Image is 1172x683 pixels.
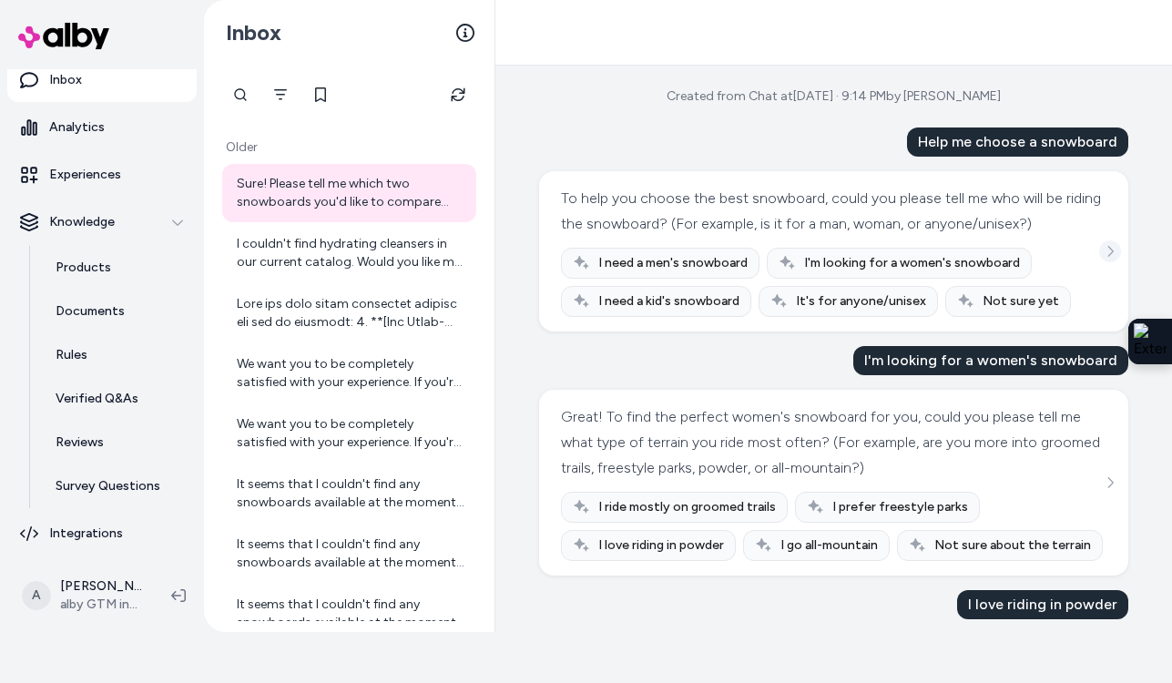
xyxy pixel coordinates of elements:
a: Documents [37,290,197,333]
div: I love riding in powder [957,590,1128,619]
img: Extension Icon [1134,323,1167,360]
a: Integrations [7,512,197,556]
a: Analytics [7,106,197,149]
button: See more [1099,240,1121,262]
p: Analytics [49,118,105,137]
a: Sure! Please tell me which two snowboards you'd like to compare from the list I provided, or if y... [222,164,476,222]
a: Reviews [37,421,197,464]
div: Sure! Please tell me which two snowboards you'd like to compare from the list I provided, or if y... [237,175,465,211]
a: Experiences [7,153,197,197]
a: Lore ips dolo sitam consectet adipisc eli sed do eiusmodt: 4. **[Inc Utlab-etdolore Magnaaliq](en... [222,284,476,342]
h2: Inbox [226,19,281,46]
a: Verified Q&As [37,377,197,421]
a: Inbox [7,58,197,102]
div: I couldn't find hydrating cleansers in our current catalog. Would you like me to help you find ot... [237,235,465,271]
span: I need a kid's snowboard [598,292,739,311]
a: We want you to be completely satisfied with your experience. If you're not happy with your purcha... [222,344,476,403]
button: Knowledge [7,200,197,244]
span: I love riding in powder [598,536,724,555]
div: Help me choose a snowboard [907,127,1128,157]
p: Verified Q&As [56,390,138,408]
span: I need a men's snowboard [598,254,748,272]
span: I'm looking for a women's snowboard [804,254,1020,272]
p: Documents [56,302,125,321]
span: A [22,581,51,610]
span: I go all-mountain [780,536,878,555]
button: See more [1099,472,1121,494]
p: Knowledge [49,213,115,231]
button: Refresh [440,76,476,113]
div: It seems that I couldn't find any snowboards available at the moment. If you have specific prefer... [237,475,465,512]
p: Survey Questions [56,477,160,495]
a: Survey Questions [37,464,197,508]
div: To help you choose the best snowboard, could you please tell me who will be riding the snowboard?... [561,186,1106,237]
button: Filter [262,76,299,113]
span: Not sure yet [983,292,1059,311]
a: It seems that I couldn't find any snowboards available at the moment. If you have specific prefer... [222,464,476,523]
a: It seems that I couldn't find any snowboards available at the moment. However, I can help you wit... [222,525,476,583]
a: Products [37,246,197,290]
span: Not sure about the terrain [934,536,1091,555]
span: alby GTM internal [60,596,142,614]
div: Great! To find the perfect women's snowboard for you, could you please tell me what type of terra... [561,404,1106,481]
p: Reviews [56,433,104,452]
img: alby Logo [18,23,109,49]
p: Products [56,259,111,277]
button: A[PERSON_NAME]alby GTM internal [11,566,157,625]
div: We want you to be completely satisfied with your experience. If you're not happy with your purcha... [237,415,465,452]
div: It seems that I couldn't find any snowboards available at the moment. However, I can help you wit... [237,596,465,632]
p: Inbox [49,71,82,89]
div: Created from Chat at [DATE] · 9:14 PM by [PERSON_NAME] [667,87,1001,106]
p: Older [222,138,476,157]
p: Rules [56,346,87,364]
a: Rules [37,333,197,377]
div: We want you to be completely satisfied with your experience. If you're not happy with your purcha... [237,355,465,392]
a: It seems that I couldn't find any snowboards available at the moment. However, I can help you wit... [222,585,476,643]
a: I couldn't find hydrating cleansers in our current catalog. Would you like me to help you find ot... [222,224,476,282]
div: I'm looking for a women's snowboard [853,346,1128,375]
p: Experiences [49,166,121,184]
a: We want you to be completely satisfied with your experience. If you're not happy with your purcha... [222,404,476,463]
span: I ride mostly on groomed trails [598,498,776,516]
p: [PERSON_NAME] [60,577,142,596]
p: Integrations [49,525,123,543]
div: Lore ips dolo sitam consectet adipisc eli sed do eiusmodt: 4. **[Inc Utlab-etdolore Magnaaliq](en... [237,295,465,331]
span: I prefer freestyle parks [832,498,968,516]
span: It's for anyone/unisex [796,292,926,311]
div: It seems that I couldn't find any snowboards available at the moment. However, I can help you wit... [237,535,465,572]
